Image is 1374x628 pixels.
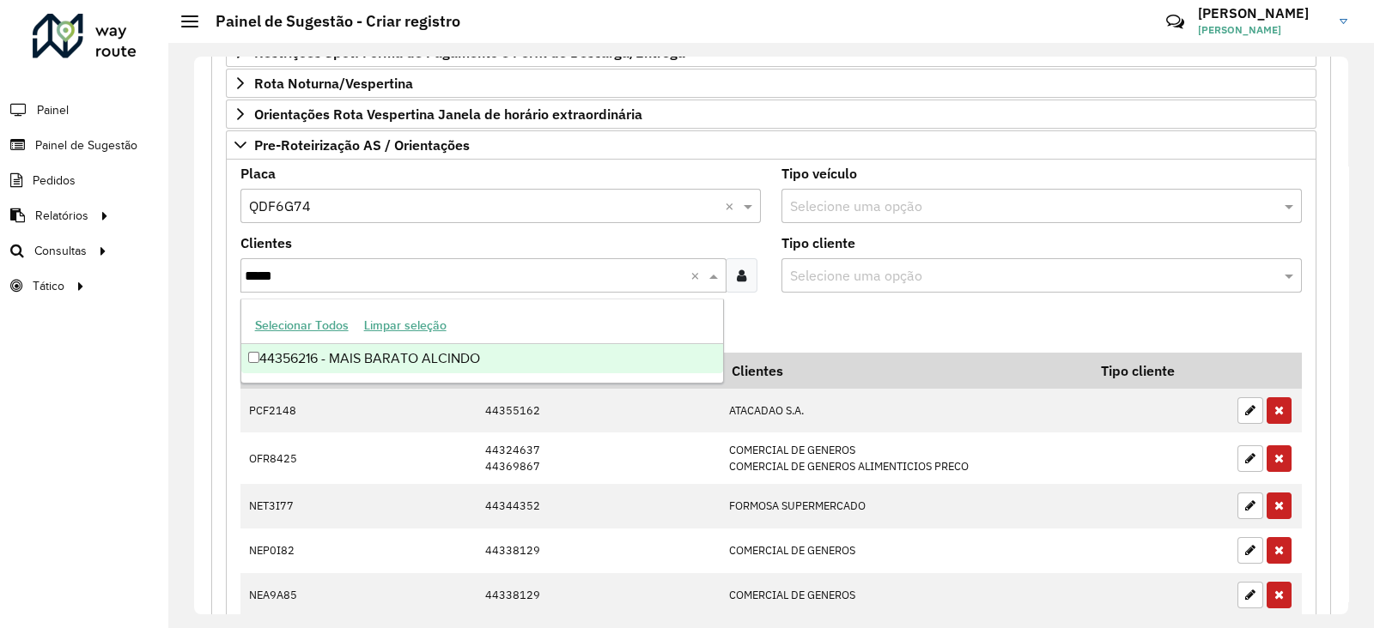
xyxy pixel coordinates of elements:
[254,45,685,59] span: Restrições Spot: Forma de Pagamento e Perfil de Descarga/Entrega
[240,389,335,433] td: PCF2148
[720,389,1089,433] td: ATACADAO S.A.
[240,432,335,483] td: OFR8425
[477,573,720,618] td: 44338129
[35,207,88,225] span: Relatórios
[33,277,64,295] span: Tático
[198,12,460,31] h2: Painel de Sugestão - Criar registro
[240,573,335,618] td: NEA9A85
[226,69,1316,98] a: Rota Noturna/Vespertina
[1157,3,1194,40] a: Contato Rápido
[240,528,335,573] td: NEP0I82
[477,432,720,483] td: 44324637 44369867
[1089,353,1228,389] th: Tipo cliente
[725,196,739,216] span: Clear all
[241,344,723,373] div: 44356216 - MAIS BARATO ALCINDO
[240,163,276,184] label: Placa
[720,528,1089,573] td: COMERCIAL DE GENEROS
[1198,22,1327,38] span: [PERSON_NAME]
[477,389,720,433] td: 44355162
[1198,5,1327,21] h3: [PERSON_NAME]
[240,299,724,383] ng-dropdown-panel: Options list
[477,484,720,528] td: 44344352
[690,265,705,286] span: Clear all
[781,163,857,184] label: Tipo veículo
[226,130,1316,160] a: Pre-Roteirização AS / Orientações
[781,232,855,253] label: Tipo cliente
[720,484,1089,528] td: FORMOSA SUPERMERCADO
[356,312,454,339] button: Limpar seleção
[35,136,137,154] span: Painel de Sugestão
[720,353,1089,389] th: Clientes
[254,107,642,121] span: Orientações Rota Vespertina Janela de horário extraordinária
[254,138,470,152] span: Pre-Roteirização AS / Orientações
[720,432,1089,483] td: COMERCIAL DE GENEROS COMERCIAL DE GENEROS ALIMENTICIOS PRECO
[477,528,720,573] td: 44338129
[720,573,1089,618] td: COMERCIAL DE GENEROS
[254,76,413,90] span: Rota Noturna/Vespertina
[240,484,335,528] td: NET3I77
[33,172,76,190] span: Pedidos
[247,312,356,339] button: Selecionar Todos
[226,100,1316,129] a: Orientações Rota Vespertina Janela de horário extraordinária
[240,232,292,253] label: Clientes
[34,242,87,260] span: Consultas
[37,101,69,119] span: Painel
